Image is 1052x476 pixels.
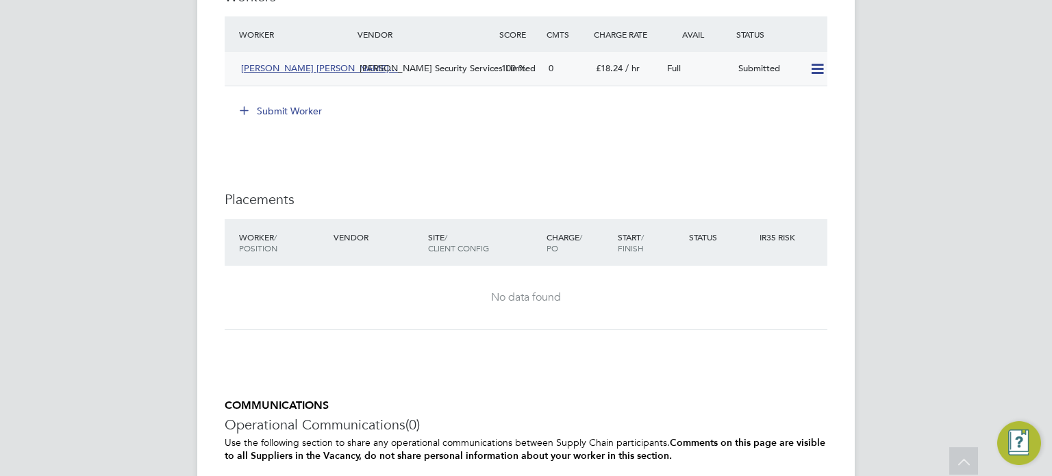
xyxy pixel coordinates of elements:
span: (0) [405,416,420,434]
span: / Position [239,231,277,253]
div: Site [425,225,543,260]
span: [PERSON_NAME] Security Services Limited [360,62,536,74]
h5: COMMUNICATIONS [225,399,827,413]
button: Engage Resource Center [997,421,1041,465]
span: / Finish [618,231,644,253]
p: Use the following section to share any operational communications between Supply Chain participants. [225,436,827,462]
h3: Placements [225,190,827,208]
h3: Operational Communications [225,416,827,434]
div: Status [733,22,827,47]
span: / Client Config [428,231,489,253]
div: Start [614,225,686,260]
div: Submitted [733,58,804,80]
div: Charge [543,225,614,260]
div: No data found [238,290,814,305]
div: Avail [662,22,733,47]
div: Status [686,225,757,249]
div: Vendor [354,22,496,47]
span: 0 [549,62,553,74]
div: Score [496,22,543,47]
div: Vendor [330,225,425,249]
span: 100 [501,62,516,74]
button: Submit Worker [230,100,333,122]
span: / hr [625,62,640,74]
div: IR35 Risk [756,225,803,249]
span: / PO [547,231,582,253]
div: Charge Rate [590,22,662,47]
div: Worker [236,225,330,260]
div: Worker [236,22,354,47]
span: £18.24 [596,62,623,74]
span: Full [667,62,681,74]
span: [PERSON_NAME] [PERSON_NAME]… [241,62,398,74]
div: Cmts [543,22,590,47]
